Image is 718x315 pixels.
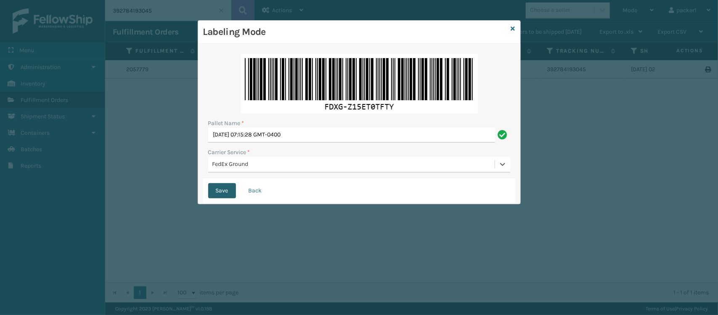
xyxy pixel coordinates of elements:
button: Save [208,183,236,198]
label: Pallet Name [208,119,244,128]
label: Carrier Service [208,148,250,157]
button: Back [241,183,270,198]
div: FedEx Ground [212,160,495,169]
h3: Labeling Mode [203,26,508,38]
img: xIpn6EAAAAGSURBVAMA4whLTBBcT3UAAAAASUVORK5CYII= [241,54,478,114]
